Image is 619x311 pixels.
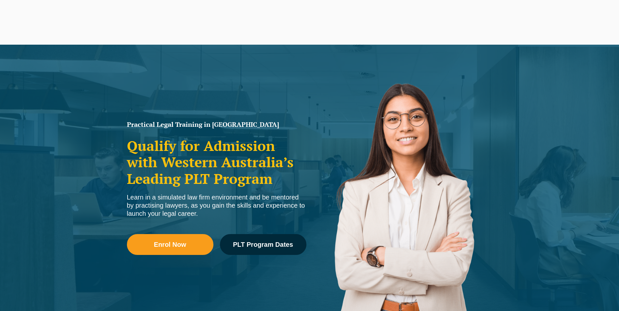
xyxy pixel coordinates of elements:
[127,121,306,128] h1: Practical Legal Training in [GEOGRAPHIC_DATA]
[154,241,186,248] span: Enrol Now
[220,234,306,255] a: PLT Program Dates
[127,234,213,255] a: Enrol Now
[127,193,306,218] div: Learn in a simulated law firm environment and be mentored by practising lawyers, as you gain the ...
[233,241,293,248] span: PLT Program Dates
[127,138,306,187] h2: Qualify for Admission with Western Australia’s Leading PLT Program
